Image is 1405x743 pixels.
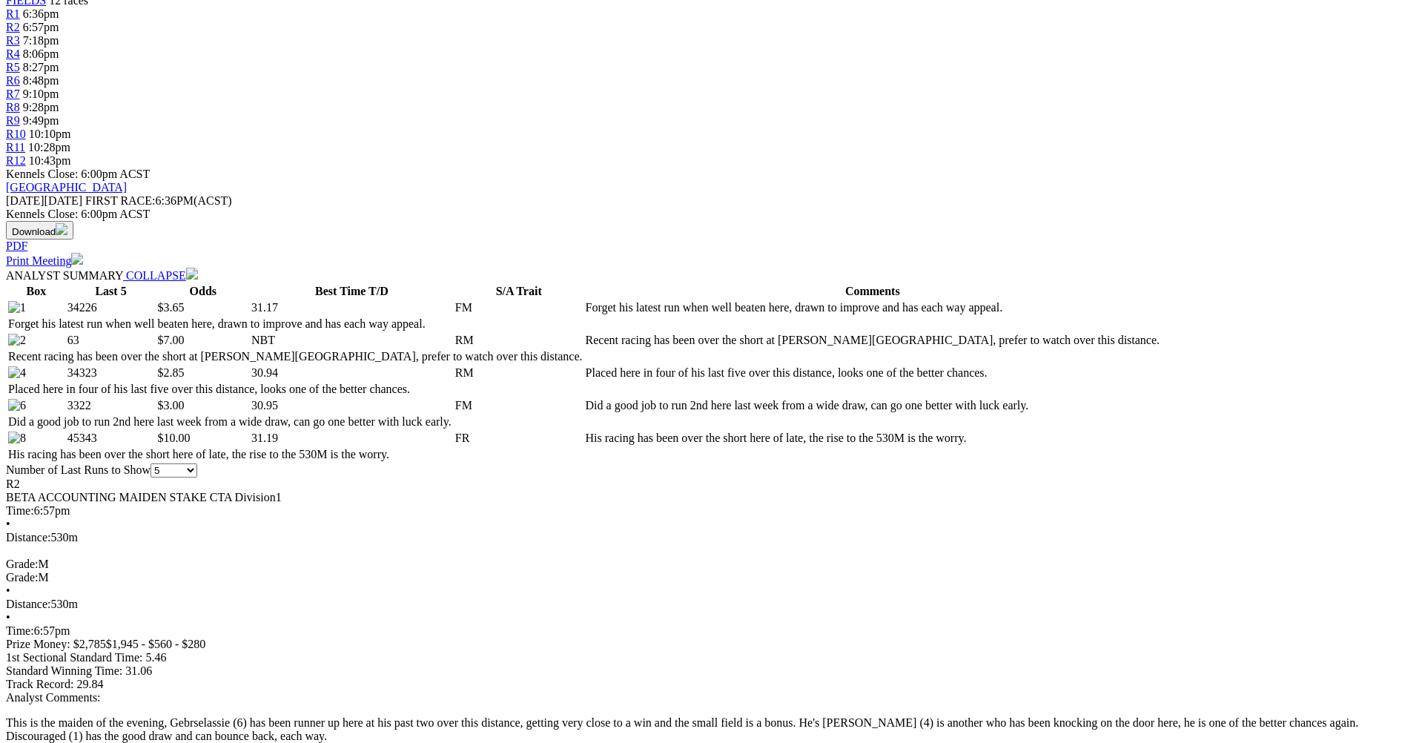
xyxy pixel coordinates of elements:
a: R11 [6,141,25,153]
span: • [6,584,10,597]
span: R9 [6,114,20,127]
span: $3.00 [157,399,184,412]
img: 6 [8,399,26,412]
a: COLLAPSE [123,269,198,282]
span: $3.65 [157,301,184,314]
span: 10:28pm [28,141,70,153]
div: M [6,558,1399,571]
span: R4 [6,47,20,60]
span: 5.46 [145,651,166,664]
a: Print Meeting [6,254,83,267]
a: R12 [6,154,26,167]
td: Placed here in four of his last five over this distance, looks one of the better chances. [7,382,584,397]
span: 1st Sectional Standard Time: [6,651,142,664]
td: 31.19 [251,431,453,446]
span: Time: [6,624,34,637]
span: R1 [6,7,20,20]
img: 1 [8,301,26,314]
div: M [6,571,1399,584]
span: $10.00 [157,432,190,444]
a: R6 [6,74,20,87]
td: NBT [251,333,453,348]
div: Prize Money: $2,785 [6,638,1399,651]
div: 6:57pm [6,624,1399,638]
a: R2 [6,21,20,33]
td: RM [454,333,584,348]
span: Kennels Close: 6:00pm ACST [6,168,150,180]
td: Forget his latest run when well beaten here, drawn to improve and has each way appeal. [7,317,584,331]
td: 31.17 [251,300,453,315]
span: 8:27pm [23,61,59,73]
img: download.svg [56,223,67,235]
td: RM [454,366,584,380]
span: $1,945 - $560 - $280 [106,638,206,650]
div: ANALYST SUMMARY [6,268,1399,283]
td: 30.95 [251,398,453,413]
img: 4 [8,366,26,380]
span: Analyst Comments: [6,691,101,704]
a: R3 [6,34,20,47]
th: Odds [156,284,249,299]
span: • [6,518,10,530]
div: 530m [6,531,1399,544]
span: 29.84 [76,678,103,690]
span: 8:06pm [23,47,59,60]
td: FM [454,300,584,315]
td: Placed here in four of his last five over this distance, looks one of the better chances. [585,366,1161,380]
span: Grade: [6,571,39,584]
span: 31.06 [125,664,152,677]
button: Download [6,221,73,240]
td: 45343 [67,431,156,446]
th: S/A Trait [454,284,584,299]
a: PDF [6,240,27,252]
span: 6:36pm [23,7,59,20]
span: [DATE] [6,194,44,207]
div: BETA ACCOUNTING MAIDEN STAKE CTA Division1 [6,491,1399,504]
td: His racing has been over the short here of late, the rise to the 530M is the worry. [7,447,584,462]
div: Kennels Close: 6:00pm ACST [6,208,1399,221]
span: $7.00 [157,334,184,346]
span: 7:18pm [23,34,59,47]
td: Forget his latest run when well beaten here, drawn to improve and has each way appeal. [585,300,1161,315]
td: 34323 [67,366,156,380]
span: Track Record: [6,678,73,690]
span: 10:10pm [29,128,71,140]
span: R10 [6,128,26,140]
div: 530m [6,598,1399,611]
a: R8 [6,101,20,113]
div: Number of Last Runs to Show [6,463,1399,478]
span: 6:36PM(ACST) [85,194,232,207]
a: [GEOGRAPHIC_DATA] [6,181,127,194]
div: 6:57pm [6,504,1399,518]
span: Grade: [6,558,39,570]
img: 8 [8,432,26,445]
span: R2 [6,478,20,490]
td: 34226 [67,300,156,315]
span: Time: [6,504,34,517]
th: Last 5 [67,284,156,299]
span: Distance: [6,598,50,610]
img: printer.svg [71,253,83,265]
div: Download [6,240,1399,253]
span: 9:28pm [23,101,59,113]
span: Distance: [6,531,50,544]
th: Best Time T/D [251,284,453,299]
td: 30.94 [251,366,453,380]
td: FM [454,398,584,413]
td: 63 [67,333,156,348]
a: R7 [6,87,20,100]
td: 3322 [67,398,156,413]
span: COLLAPSE [126,269,186,282]
td: Recent racing has been over the short at [PERSON_NAME][GEOGRAPHIC_DATA], prefer to watch over thi... [585,333,1161,348]
td: Did a good job to run 2nd here last week from a wide draw, can go one better with luck early. [7,415,584,429]
td: His racing has been over the short here of late, the rise to the 530M is the worry. [585,431,1161,446]
span: 10:43pm [29,154,71,167]
th: Box [7,284,65,299]
span: Standard Winning Time: [6,664,122,677]
th: Comments [585,284,1161,299]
